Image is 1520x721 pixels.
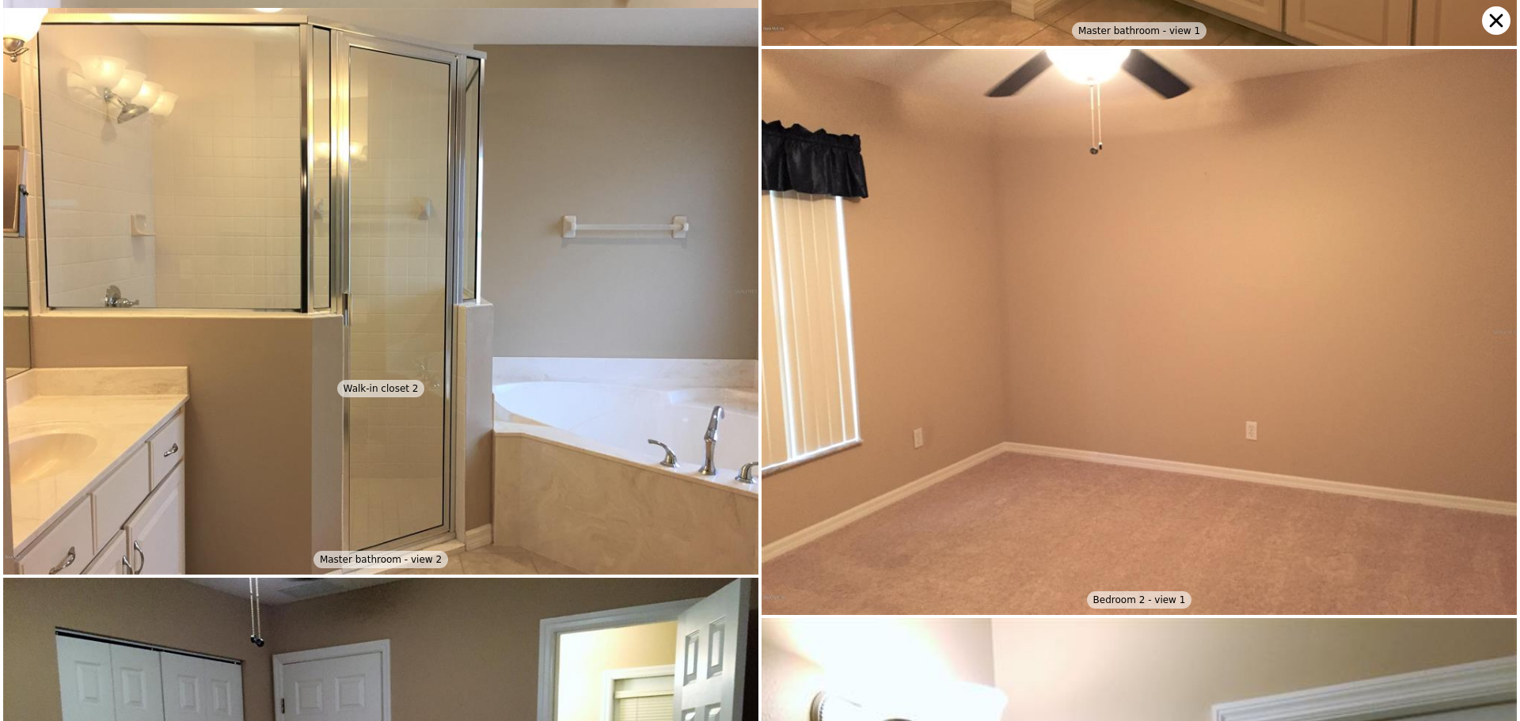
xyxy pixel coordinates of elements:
[1072,22,1206,40] div: Master bathroom - view 1
[313,551,448,568] div: Master bathroom - view 2
[762,49,1517,616] img: Bedroom 2 - view 1
[1087,591,1192,609] div: Bedroom 2 - view 1
[3,8,758,575] img: Master bathroom - view 2
[337,380,425,397] div: Walk-in closet 2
